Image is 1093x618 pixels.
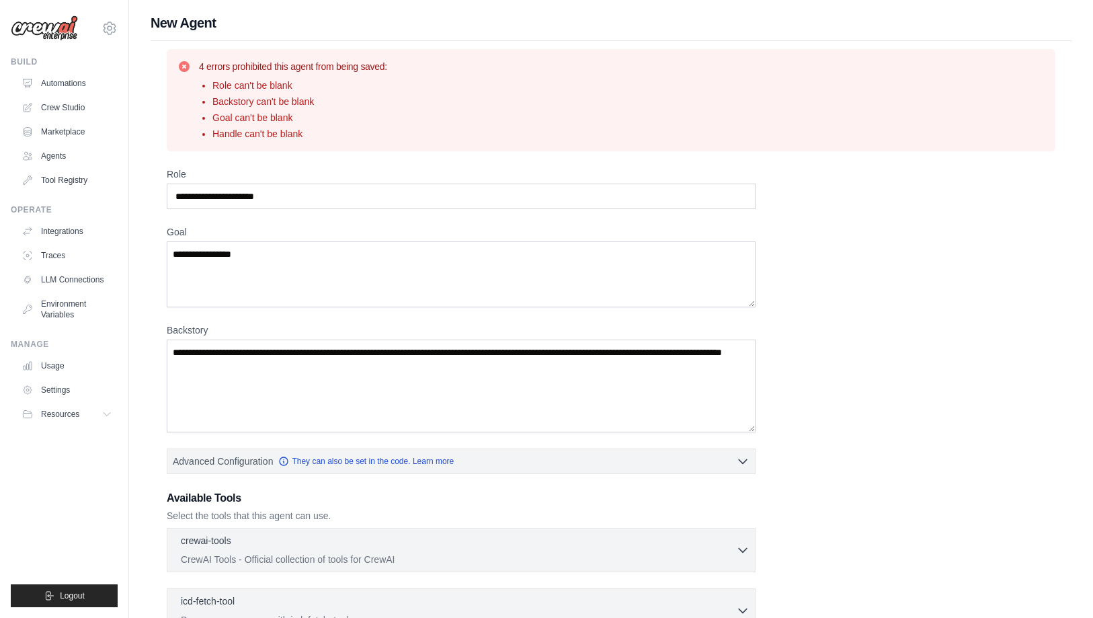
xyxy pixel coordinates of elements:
a: LLM Connections [16,269,118,291]
p: icd-fetch-tool [181,594,235,608]
p: Select the tools that this agent can use. [167,509,756,523]
li: Backstory can't be blank [212,95,387,108]
li: Handle can't be blank [212,127,387,141]
h1: New Agent [151,13,1071,32]
p: CrewAI Tools - Official collection of tools for CrewAI [181,553,736,566]
a: Usage [16,355,118,377]
button: crewai-tools CrewAI Tools - Official collection of tools for CrewAI [173,534,750,566]
span: Advanced Configuration [173,455,273,468]
button: Advanced Configuration They can also be set in the code. Learn more [167,449,755,473]
button: Logout [11,584,118,607]
label: Goal [167,225,756,239]
p: crewai-tools [181,534,231,547]
a: Automations [16,73,118,94]
a: Environment Variables [16,293,118,325]
a: Integrations [16,221,118,242]
li: Goal can't be blank [212,111,387,124]
li: Role can't be blank [212,79,387,92]
label: Backstory [167,323,756,337]
a: Crew Studio [16,97,118,118]
img: Logo [11,15,78,41]
a: Agents [16,145,118,167]
a: Settings [16,379,118,401]
a: They can also be set in the code. Learn more [278,456,454,467]
a: Traces [16,245,118,266]
div: Operate [11,204,118,215]
button: Resources [16,403,118,425]
div: Manage [11,339,118,350]
a: Marketplace [16,121,118,143]
div: Build [11,56,118,67]
a: Tool Registry [16,169,118,191]
label: Role [167,167,756,181]
span: Logout [60,590,85,601]
h3: 4 errors prohibited this agent from being saved: [199,60,387,73]
span: Resources [41,409,79,420]
h3: Available Tools [167,490,756,506]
